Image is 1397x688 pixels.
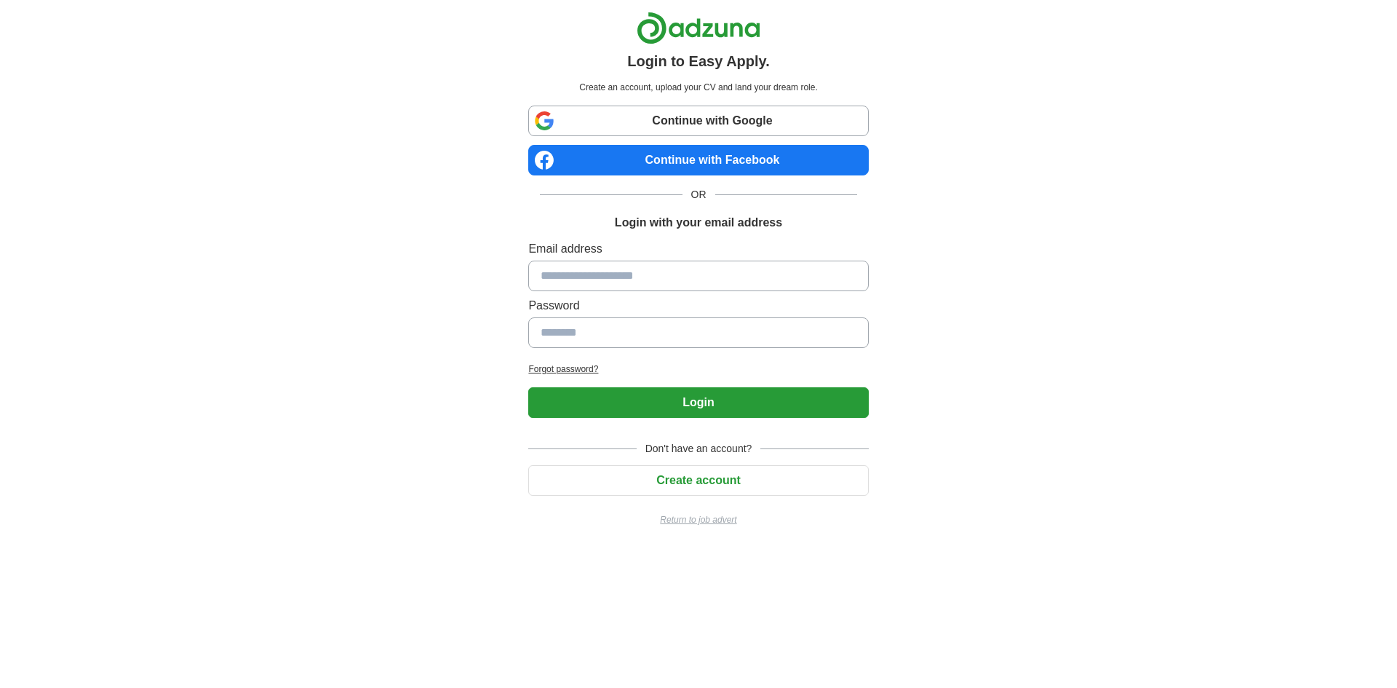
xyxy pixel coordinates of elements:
[528,474,868,486] a: Create account
[528,240,868,258] label: Email address
[637,12,760,44] img: Adzuna logo
[682,187,715,202] span: OR
[627,50,770,72] h1: Login to Easy Apply.
[528,106,868,136] a: Continue with Google
[528,387,868,418] button: Login
[528,465,868,496] button: Create account
[637,441,761,456] span: Don't have an account?
[528,513,868,526] a: Return to job advert
[528,145,868,175] a: Continue with Facebook
[531,81,865,94] p: Create an account, upload your CV and land your dream role.
[528,297,868,315] label: Password
[615,214,782,232] h1: Login with your email address
[528,363,868,376] a: Forgot password?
